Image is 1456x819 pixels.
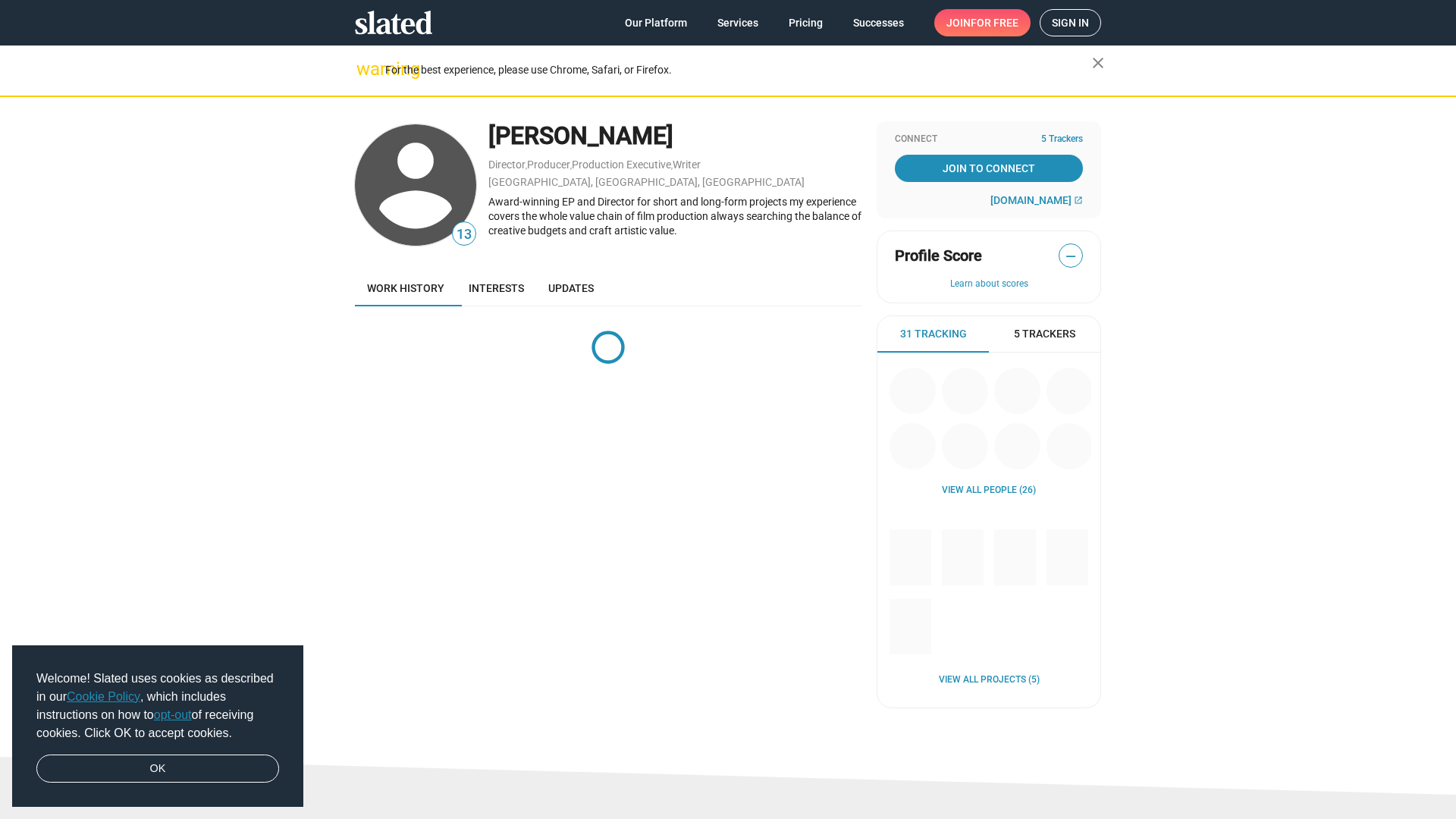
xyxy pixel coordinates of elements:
span: Successes [853,9,904,36]
a: View all People (26) [942,485,1036,497]
div: Connect [895,133,1083,146]
span: Sign in [1052,10,1089,36]
span: , [671,162,673,170]
span: Services [717,9,758,36]
div: For the best experience, please use Chrome, Safari, or Firefox. [385,60,1092,80]
a: opt-out [154,708,192,721]
span: Profile Score [895,246,982,266]
a: Writer [673,158,701,171]
a: Director [488,158,526,171]
a: Successes [841,9,916,36]
a: View all Projects (5) [939,674,1040,686]
a: Updates [536,270,606,306]
span: Updates [548,282,594,294]
a: Sign in [1040,9,1101,36]
a: Work history [355,270,457,306]
a: Cookie Policy [67,690,140,703]
a: Our Platform [613,9,699,36]
a: [DOMAIN_NAME] [990,194,1083,206]
button: Learn about scores [895,278,1083,290]
a: Services [705,9,770,36]
mat-icon: open_in_new [1074,196,1083,205]
span: 5 Trackers [1014,327,1075,341]
mat-icon: close [1089,54,1107,72]
a: Production Executive [572,158,671,171]
a: [GEOGRAPHIC_DATA], [GEOGRAPHIC_DATA], [GEOGRAPHIC_DATA] [488,176,805,188]
span: Pricing [789,9,823,36]
span: 5 Trackers [1041,133,1083,146]
div: [PERSON_NAME] [488,120,861,152]
a: Joinfor free [934,9,1031,36]
a: Join To Connect [895,155,1083,182]
span: Work history [367,282,444,294]
span: Interests [469,282,524,294]
span: 31 Tracking [900,327,967,341]
div: cookieconsent [12,645,303,808]
span: Join [946,9,1018,36]
div: Award-winning EP and Director for short and long-form projects my experience covers the whole val... [488,195,861,237]
a: Producer [527,158,570,171]
span: for free [971,9,1018,36]
span: — [1059,246,1082,266]
span: [DOMAIN_NAME] [990,194,1072,206]
span: Welcome! Slated uses cookies as described in our , which includes instructions on how to of recei... [36,670,279,742]
a: dismiss cookie message [36,755,279,783]
a: Interests [457,270,536,306]
span: Join To Connect [898,155,1080,182]
span: , [526,162,527,170]
mat-icon: warning [356,60,375,78]
span: , [570,162,572,170]
span: Our Platform [625,9,687,36]
a: Pricing [777,9,835,36]
span: 13 [453,224,475,245]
